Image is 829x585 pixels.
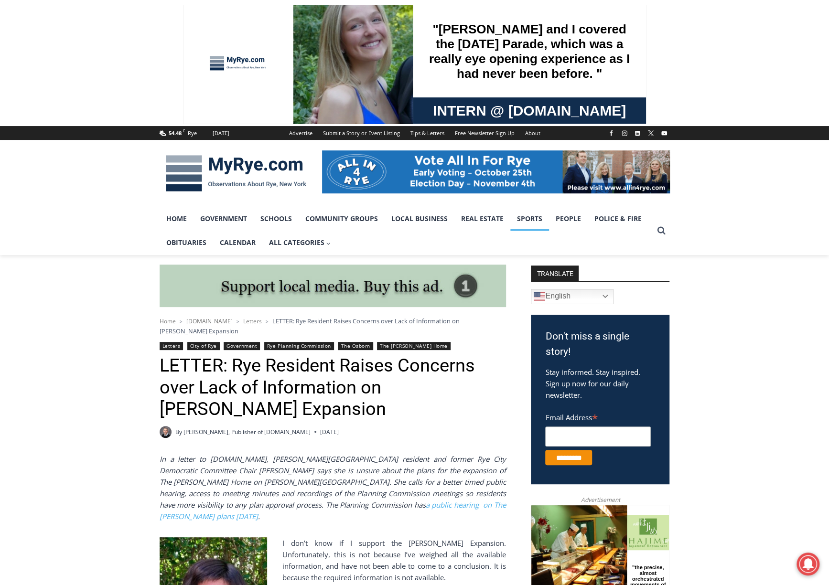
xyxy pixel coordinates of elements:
[160,316,506,336] nav: Breadcrumbs
[183,428,311,436] a: [PERSON_NAME], Publisher of [DOMAIN_NAME]
[531,289,614,304] a: English
[160,355,506,420] h1: LETTER: Rye Resident Raises Concerns over Lack of Information on [PERSON_NAME] Expansion
[262,231,338,255] button: Child menu of All Categories
[241,0,452,93] div: "[PERSON_NAME] and I covered the [DATE] Parade, which was a really eye opening experience as I ha...
[531,266,579,281] strong: TRANSLATE
[213,129,229,138] div: [DATE]
[320,427,339,436] time: [DATE]
[0,96,96,119] a: Open Tues. - Sun. [PHONE_NUMBER]
[183,128,185,133] span: F
[520,126,546,140] a: About
[160,342,183,350] a: Letters
[454,207,510,231] a: Real Estate
[318,126,405,140] a: Submit a Story or Event Listing
[377,342,451,350] a: The [PERSON_NAME] Home
[545,329,655,359] h3: Don't miss a single story!
[160,207,653,255] nav: Primary Navigation
[571,495,629,504] span: Advertisement
[605,128,617,139] a: Facebook
[619,128,630,139] a: Instagram
[160,454,506,521] em: In a letter to [DOMAIN_NAME], [PERSON_NAME][GEOGRAPHIC_DATA] resident and former Rye City Democra...
[653,222,670,239] button: View Search Form
[322,150,670,193] img: All in for Rye
[224,342,260,350] a: Government
[160,265,506,308] img: support local media, buy this ad
[250,95,443,117] span: Intern @ [DOMAIN_NAME]
[3,98,94,135] span: Open Tues. - Sun. [PHONE_NUMBER]
[175,427,182,436] span: By
[160,317,176,325] a: Home
[385,207,454,231] a: Local Business
[632,128,643,139] a: Linkedin
[160,426,172,438] a: Author image
[588,207,648,231] a: Police & Fire
[230,93,463,119] a: Intern @ [DOMAIN_NAME]
[194,207,254,231] a: Government
[450,126,520,140] a: Free Newsletter Sign Up
[405,126,450,140] a: Tips & Letters
[160,231,213,255] a: Obituaries
[264,342,334,350] a: Rye Planning Commission
[213,231,262,255] a: Calendar
[266,318,269,325] span: >
[98,60,136,114] div: "the precise, almost orchestrated movements of cutting and assembling sushi and [PERSON_NAME] mak...
[188,129,197,138] div: Rye
[160,149,312,198] img: MyRye.com
[284,126,318,140] a: Advertise
[534,291,545,302] img: en
[254,207,299,231] a: Schools
[180,318,183,325] span: >
[187,342,220,350] a: City of Rye
[338,342,373,350] a: The Osborn
[186,317,233,325] a: [DOMAIN_NAME]
[284,126,546,140] nav: Secondary Navigation
[549,207,588,231] a: People
[299,207,385,231] a: Community Groups
[169,129,182,137] span: 54.48
[160,537,506,583] p: I don’t know if I support the [PERSON_NAME] Expansion. Unfortunately, this is not because I’ve we...
[160,317,460,335] span: LETTER: Rye Resident Raises Concerns over Lack of Information on [PERSON_NAME] Expansion
[160,207,194,231] a: Home
[237,318,239,325] span: >
[658,128,670,139] a: YouTube
[510,207,549,231] a: Sports
[545,366,655,401] p: Stay informed. Stay inspired. Sign up now for our daily newsletter.
[545,408,651,425] label: Email Address
[160,500,506,521] a: a public hearing on The [PERSON_NAME] plans [DATE]
[243,317,262,325] a: Letters
[645,128,657,139] a: X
